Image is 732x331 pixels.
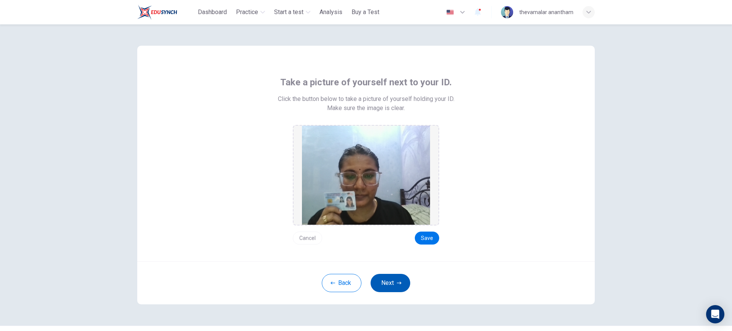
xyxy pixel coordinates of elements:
button: Analysis [316,5,345,19]
button: Save [415,232,439,245]
button: Practice [233,5,268,19]
a: ELTC logo [137,5,195,20]
span: Practice [236,8,258,17]
span: Analysis [319,8,342,17]
span: Take a picture of yourself next to your ID. [280,76,452,88]
div: thevamalar anantham [519,8,573,17]
img: Profile picture [501,6,513,18]
span: Make sure the image is clear. [327,104,405,113]
button: Buy a Test [348,5,382,19]
button: Cancel [293,232,322,245]
span: Click the button below to take a picture of yourself holding your ID. [278,94,454,104]
span: Buy a Test [352,8,379,17]
button: Next [371,274,410,292]
button: Dashboard [195,5,230,19]
img: preview screemshot [302,126,430,225]
button: Start a test [271,5,313,19]
div: Open Intercom Messenger [706,305,724,323]
img: ELTC logo [137,5,177,20]
span: Dashboard [198,8,227,17]
img: en [445,10,455,15]
span: Start a test [274,8,303,17]
button: Back [322,274,361,292]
